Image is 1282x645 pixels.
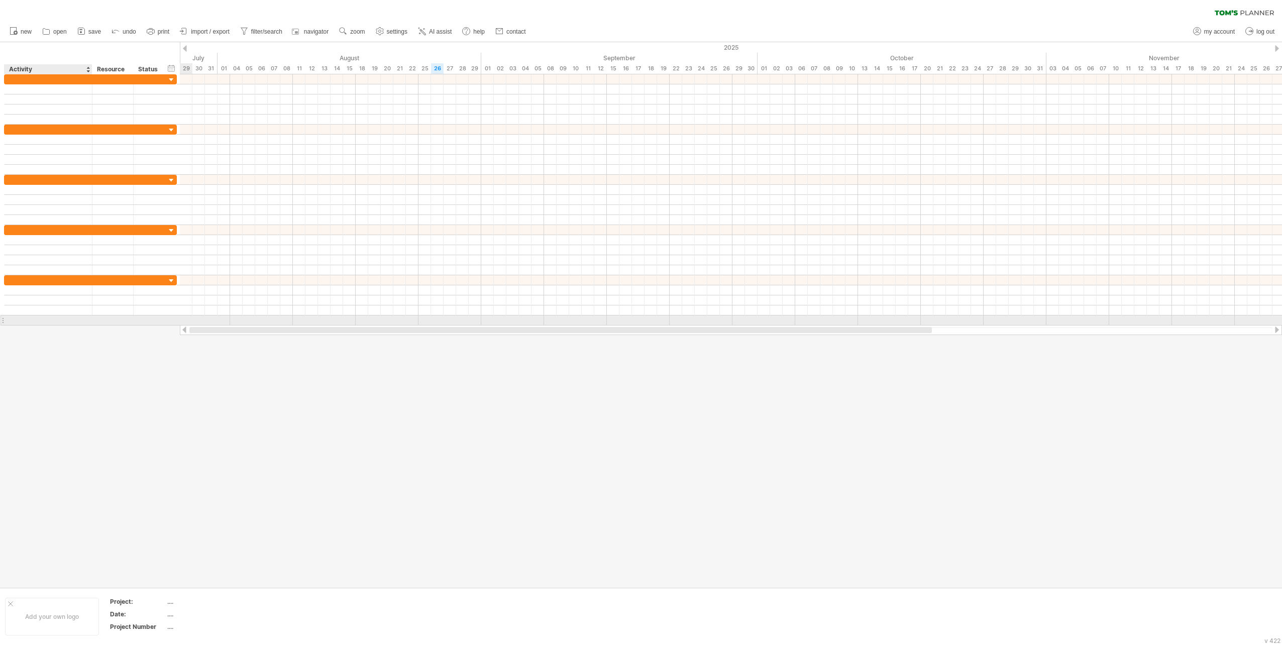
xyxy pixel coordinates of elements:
div: Tuesday, 29 July 2025 [180,63,192,74]
div: .... [167,610,252,618]
div: Monday, 24 November 2025 [1235,63,1247,74]
div: Wednesday, 3 September 2025 [506,63,519,74]
div: August 2025 [218,53,481,63]
div: Thursday, 2 October 2025 [770,63,783,74]
a: contact [493,25,529,38]
div: Friday, 29 August 2025 [469,63,481,74]
a: import / export [177,25,233,38]
div: Date: [110,610,165,618]
div: Friday, 31 October 2025 [1034,63,1046,74]
div: Thursday, 18 September 2025 [645,63,657,74]
div: Wednesday, 24 September 2025 [695,63,707,74]
span: print [158,28,169,35]
a: print [144,25,172,38]
div: Thursday, 23 October 2025 [958,63,971,74]
div: Project Number [110,622,165,631]
div: Wednesday, 13 August 2025 [318,63,331,74]
div: Tuesday, 11 November 2025 [1122,63,1134,74]
div: Wednesday, 29 October 2025 [1009,63,1021,74]
div: Tuesday, 14 October 2025 [871,63,883,74]
div: Tuesday, 16 September 2025 [619,63,632,74]
a: save [75,25,104,38]
div: Friday, 12 September 2025 [594,63,607,74]
a: my account [1191,25,1238,38]
div: Thursday, 6 November 2025 [1084,63,1097,74]
div: Wednesday, 10 September 2025 [569,63,582,74]
div: Tuesday, 12 August 2025 [305,63,318,74]
div: Wednesday, 30 July 2025 [192,63,205,74]
div: Wednesday, 15 October 2025 [883,63,896,74]
span: settings [387,28,407,35]
span: my account [1204,28,1235,35]
div: Friday, 21 November 2025 [1222,63,1235,74]
span: new [21,28,32,35]
div: Thursday, 14 August 2025 [331,63,343,74]
div: Thursday, 7 August 2025 [268,63,280,74]
div: Monday, 25 August 2025 [418,63,431,74]
div: Monday, 8 September 2025 [544,63,557,74]
div: Monday, 1 September 2025 [481,63,494,74]
div: Friday, 5 September 2025 [531,63,544,74]
div: Monday, 13 October 2025 [858,63,871,74]
div: Project: [110,597,165,606]
span: log out [1256,28,1274,35]
span: open [53,28,67,35]
span: contact [506,28,526,35]
div: Wednesday, 19 November 2025 [1197,63,1210,74]
div: Monday, 27 October 2025 [984,63,996,74]
span: help [473,28,485,35]
div: Friday, 8 August 2025 [280,63,293,74]
div: Tuesday, 4 November 2025 [1059,63,1072,74]
div: Wednesday, 20 August 2025 [381,63,393,74]
span: navigator [304,28,329,35]
div: Resource [97,64,128,74]
div: Monday, 11 August 2025 [293,63,305,74]
div: Activity [9,64,86,74]
div: Friday, 10 October 2025 [845,63,858,74]
a: zoom [337,25,368,38]
div: Friday, 26 September 2025 [720,63,732,74]
div: Wednesday, 26 November 2025 [1260,63,1272,74]
div: September 2025 [481,53,758,63]
a: new [7,25,35,38]
div: Friday, 3 October 2025 [783,63,795,74]
a: settings [373,25,410,38]
div: Tuesday, 2 September 2025 [494,63,506,74]
div: Monday, 29 September 2025 [732,63,745,74]
div: Status [138,64,160,74]
div: Thursday, 4 September 2025 [519,63,531,74]
div: Thursday, 9 October 2025 [833,63,845,74]
a: help [460,25,488,38]
div: Tuesday, 28 October 2025 [996,63,1009,74]
a: AI assist [415,25,455,38]
div: Wednesday, 1 October 2025 [758,63,770,74]
div: Wednesday, 5 November 2025 [1072,63,1084,74]
div: Friday, 1 August 2025 [218,63,230,74]
div: Wednesday, 6 August 2025 [255,63,268,74]
div: Tuesday, 5 August 2025 [243,63,255,74]
div: Thursday, 30 October 2025 [1021,63,1034,74]
div: Monday, 3 November 2025 [1046,63,1059,74]
div: Monday, 18 August 2025 [356,63,368,74]
div: Monday, 17 November 2025 [1172,63,1185,74]
div: Friday, 22 August 2025 [406,63,418,74]
div: Thursday, 16 October 2025 [896,63,908,74]
div: Friday, 17 October 2025 [908,63,921,74]
div: Thursday, 13 November 2025 [1147,63,1159,74]
div: Tuesday, 9 September 2025 [557,63,569,74]
div: Friday, 19 September 2025 [657,63,670,74]
div: Tuesday, 25 November 2025 [1247,63,1260,74]
a: log out [1243,25,1277,38]
div: Thursday, 20 November 2025 [1210,63,1222,74]
div: Monday, 4 August 2025 [230,63,243,74]
a: filter/search [238,25,285,38]
span: import / export [191,28,230,35]
div: .... [167,597,252,606]
span: AI assist [429,28,452,35]
div: Tuesday, 26 August 2025 [431,63,444,74]
div: Wednesday, 8 October 2025 [820,63,833,74]
div: Wednesday, 22 October 2025 [946,63,958,74]
span: zoom [350,28,365,35]
div: Friday, 7 November 2025 [1097,63,1109,74]
div: Thursday, 28 August 2025 [456,63,469,74]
